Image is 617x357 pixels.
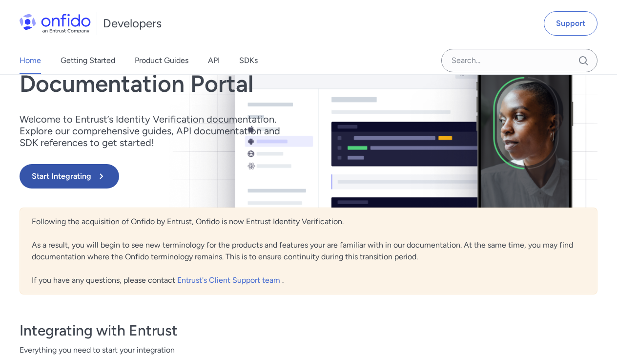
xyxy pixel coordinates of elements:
div: Following the acquisition of Onfido by Entrust, Onfido is now Entrust Identity Verification. As a... [20,208,597,294]
a: Getting Started [61,47,115,74]
span: Everything you need to start your integration [20,344,597,356]
a: Support [544,11,597,36]
button: Start Integrating [20,164,119,189]
img: Onfido Logo [20,14,91,33]
a: SDKs [239,47,258,74]
a: API [208,47,220,74]
a: Entrust's Client Support team [177,275,282,285]
input: Onfido search input field [441,49,597,72]
h1: Developers [103,16,162,31]
a: Product Guides [135,47,188,74]
a: Home [20,47,41,74]
p: Welcome to Entrust’s Identity Verification documentation. Explore our comprehensive guides, API d... [20,113,293,148]
h3: Integrating with Entrust [20,321,597,340]
a: Start Integrating [20,164,424,189]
